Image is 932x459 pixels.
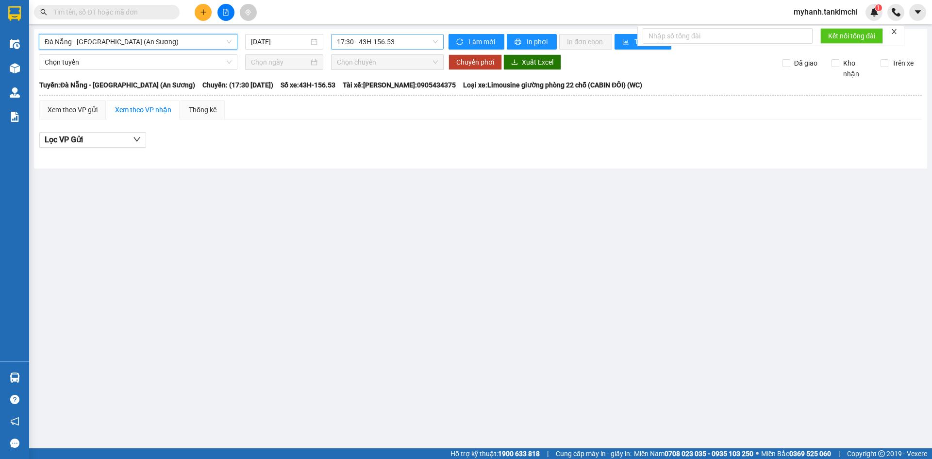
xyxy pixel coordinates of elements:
span: Chọn chuyến [337,55,438,69]
button: Chuyển phơi [449,54,502,70]
span: Tài xế: [PERSON_NAME]:0905434375 [343,80,456,90]
span: Trên xe [888,58,917,68]
span: Số xe: 43H-156.53 [281,80,335,90]
span: Làm mới [468,36,497,47]
span: down [133,136,141,143]
span: file-add [222,9,229,16]
button: Kết nối tổng đài [820,28,883,44]
button: In đơn chọn [559,34,612,50]
span: Chuyến: (17:30 [DATE]) [202,80,273,90]
strong: 1900 633 818 [498,450,540,458]
strong: 0369 525 060 [789,450,831,458]
img: logo-vxr [8,6,21,21]
img: icon-new-feature [870,8,879,17]
button: downloadXuất Excel [503,54,561,70]
button: file-add [217,4,234,21]
span: Đà Nẵng - Sài Gòn (An Sương) [45,34,232,49]
span: Lọc VP Gửi [45,134,83,146]
span: ⚪️ [756,452,759,456]
span: In phơi [527,36,549,47]
span: Hỗ trợ kỹ thuật: [450,448,540,459]
span: Kho nhận [839,58,873,79]
button: printerIn phơi [507,34,557,50]
img: warehouse-icon [10,39,20,49]
span: notification [10,417,19,426]
button: caret-down [909,4,926,21]
span: caret-down [914,8,922,17]
input: Tìm tên, số ĐT hoặc mã đơn [53,7,168,17]
span: 17:30 - 43H-156.53 [337,34,438,49]
div: Xem theo VP nhận [115,104,171,115]
span: bar-chart [622,38,631,46]
button: Lọc VP Gửi [39,132,146,148]
span: Kết nối tổng đài [828,31,875,41]
span: Đã giao [790,58,821,68]
span: Miền Nam [634,448,753,459]
input: Chọn ngày [251,57,309,68]
button: aim [240,4,257,21]
img: warehouse-icon [10,63,20,73]
img: warehouse-icon [10,373,20,383]
span: aim [245,9,251,16]
img: solution-icon [10,112,20,122]
span: Miền Bắc [761,448,831,459]
span: sync [456,38,465,46]
span: question-circle [10,395,19,404]
b: Tuyến: Đà Nẵng - [GEOGRAPHIC_DATA] (An Sương) [39,81,195,89]
sup: 1 [875,4,882,11]
div: Thống kê [189,104,216,115]
span: | [838,448,840,459]
span: copyright [878,450,885,457]
strong: 0708 023 035 - 0935 103 250 [665,450,753,458]
span: message [10,439,19,448]
span: Loại xe: Limousine giường phòng 22 chỗ (CABIN ĐÔI) (WC) [463,80,642,90]
span: Cung cấp máy in - giấy in: [556,448,632,459]
span: search [40,9,47,16]
span: Chọn tuyến [45,55,232,69]
button: bar-chartThống kê [615,34,671,50]
img: phone-icon [892,8,900,17]
span: close [891,28,898,35]
button: syncLàm mới [449,34,504,50]
span: 1 [877,4,880,11]
span: plus [200,9,207,16]
input: Nhập số tổng đài [643,28,813,44]
input: 11/08/2025 [251,36,309,47]
span: | [547,448,549,459]
div: Xem theo VP gửi [48,104,98,115]
img: warehouse-icon [10,87,20,98]
button: plus [195,4,212,21]
span: myhanh.tankimchi [786,6,865,18]
span: printer [515,38,523,46]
